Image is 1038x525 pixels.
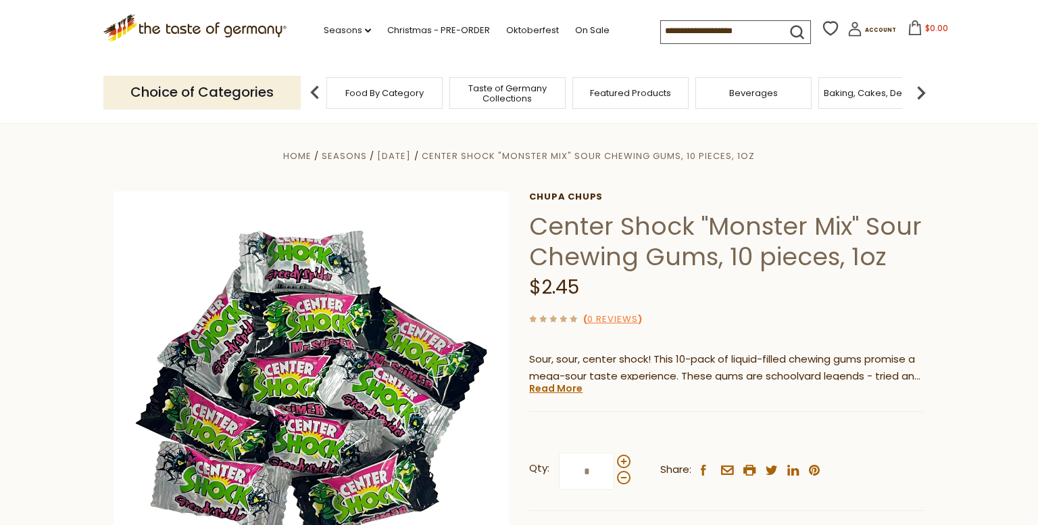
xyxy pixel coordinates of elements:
a: Taste of Germany Collections [453,83,562,104]
span: ( ) [583,313,642,325]
strong: Qty: [529,460,549,477]
a: Seasons [324,23,371,38]
a: Read More [529,382,583,395]
a: Home [283,150,312,162]
a: Seasons [322,150,367,162]
button: $0.00 [899,20,956,41]
a: Chupa Chups [529,191,924,202]
img: next arrow [908,79,935,106]
a: Beverages [729,88,778,98]
img: previous arrow [301,79,328,106]
a: On Sale [575,23,610,38]
p: Choice of Categories [103,76,301,109]
a: Featured Products [590,88,671,98]
h1: Center Shock "Monster Mix" Sour Chewing Gums, 10 pieces, 1oz [529,211,924,272]
span: Account [865,26,896,34]
a: Account [847,22,896,41]
p: Sour, sour, center shock! This 10-pack of liquid-filled chewing gums promise a mega-sour taste ex... [529,351,924,385]
a: Baking, Cakes, Desserts [824,88,929,98]
a: Oktoberfest [506,23,559,38]
input: Qty: [559,453,614,490]
a: Christmas - PRE-ORDER [387,23,490,38]
a: Center Shock "Monster Mix" Sour Chewing Gums, 10 pieces, 1oz [422,150,755,162]
a: 0 Reviews [587,313,638,327]
span: Share: [660,461,691,478]
span: $0.00 [925,22,948,34]
a: Food By Category [345,88,424,98]
a: [DATE] [377,150,411,162]
span: $2.45 [529,274,579,300]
